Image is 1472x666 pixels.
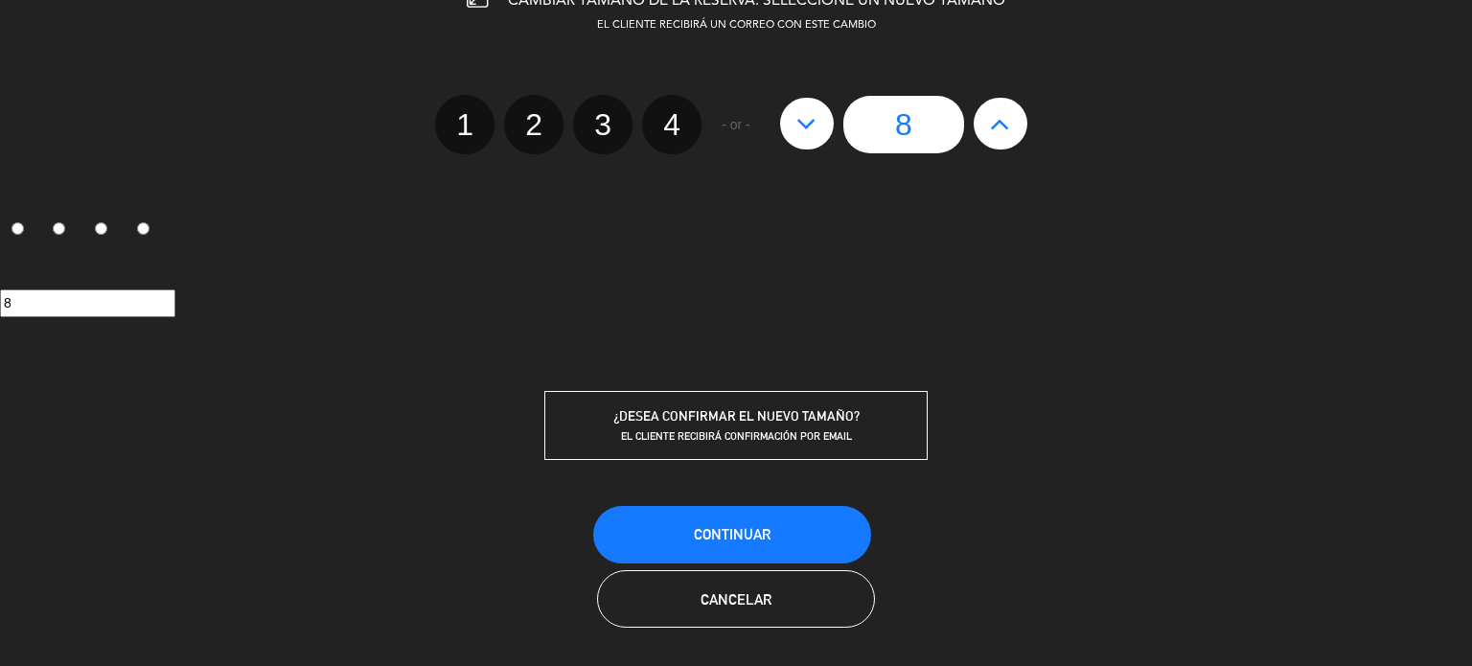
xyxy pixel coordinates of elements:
[701,591,771,608] span: Cancelar
[597,20,876,31] span: EL CLIENTE RECIBIRÁ UN CORREO CON ESTE CAMBIO
[597,570,875,628] button: Cancelar
[53,222,65,235] input: 2
[435,95,494,154] label: 1
[642,95,701,154] label: 4
[42,215,84,247] label: 2
[573,95,632,154] label: 3
[504,95,563,154] label: 2
[722,114,750,136] span: - or -
[621,429,852,443] span: EL CLIENTE RECIBIRÁ CONFIRMACIÓN POR EMAIL
[84,215,126,247] label: 3
[137,222,149,235] input: 4
[126,215,168,247] label: 4
[593,506,871,563] button: Continuar
[95,222,107,235] input: 3
[694,526,770,542] span: Continuar
[11,222,24,235] input: 1
[613,408,860,424] span: ¿DESEA CONFIRMAR EL NUEVO TAMAÑO?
